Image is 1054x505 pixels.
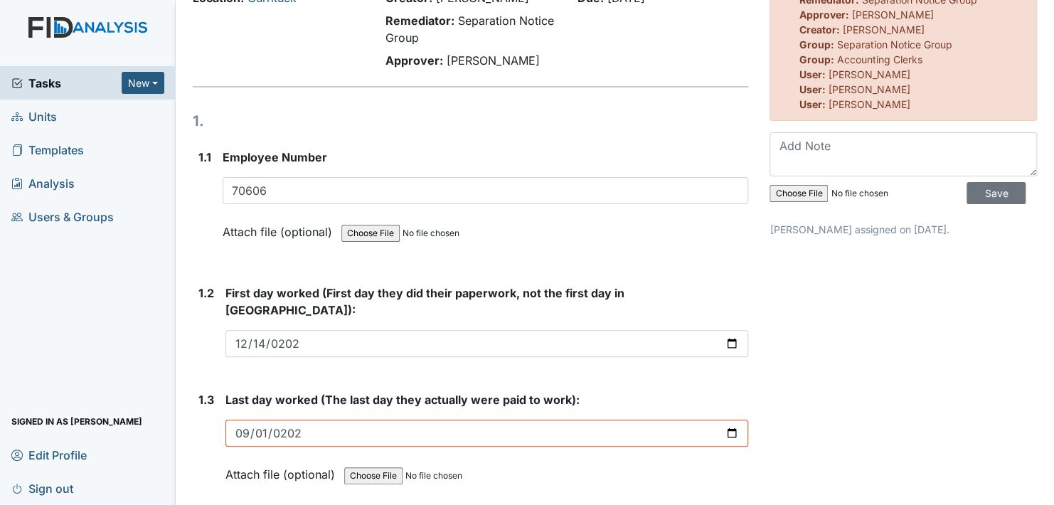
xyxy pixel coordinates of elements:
span: [PERSON_NAME] [842,23,924,36]
h1: 1. [193,110,748,132]
strong: Creator: [799,23,839,36]
span: Last day worked (The last day they actually were paid to work): [225,393,580,407]
label: Attach file (optional) [223,216,338,240]
span: First day worked (First day they did their paperwork, not the first day in [GEOGRAPHIC_DATA]): [225,286,624,317]
span: [PERSON_NAME] [828,68,910,80]
button: New [122,72,164,94]
span: Units [11,105,57,127]
label: 1.3 [198,391,214,408]
strong: Approver: [385,53,442,68]
strong: Group: [799,53,834,65]
strong: User: [799,83,825,95]
span: Analysis [11,172,75,194]
span: Edit Profile [11,444,87,466]
span: Separation Notice Group [385,14,553,45]
span: Separation Notice Group [836,38,952,51]
label: Attach file (optional) [225,458,341,483]
span: [PERSON_NAME] [446,53,539,68]
input: Save [967,182,1026,204]
label: 1.1 [198,149,211,166]
span: Employee Number [223,150,327,164]
label: 1.2 [198,285,214,302]
span: [PERSON_NAME] [828,83,910,95]
span: Templates [11,139,84,161]
strong: Approver: [799,9,848,21]
span: Sign out [11,477,73,499]
span: [PERSON_NAME] [828,98,910,110]
strong: User: [799,68,825,80]
strong: User: [799,98,825,110]
span: Users & Groups [11,206,114,228]
p: [PERSON_NAME] assigned on [DATE]. [770,222,1037,237]
span: Accounting Clerks [836,53,922,65]
strong: Group: [799,38,834,51]
strong: Remediator: [385,14,454,28]
a: Tasks [11,75,122,92]
span: [PERSON_NAME] [851,9,933,21]
span: Signed in as [PERSON_NAME] [11,410,142,432]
